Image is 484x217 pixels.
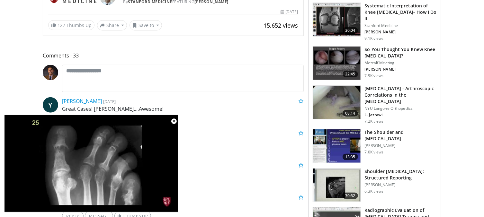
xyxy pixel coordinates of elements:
a: 08:14 [MEDICAL_DATA] - Arthroscopic Correlations in the [MEDICAL_DATA] NYU Langone Orthopedics L.... [313,85,437,124]
img: Toy6KkCwxPyztVOH4xMDoxOjB1O8AjAz.150x105_q85_crop-smart_upscale.jpg [313,169,361,202]
p: [PERSON_NAME] [365,143,437,148]
p: Stanford Medicine [365,23,437,28]
a: 13:35 The Shoulder and [MEDICAL_DATA] [PERSON_NAME] 7.0K views [313,129,437,163]
a: 127 Thumbs Up [48,20,94,30]
h3: Systematic Interpretation of Knee [MEDICAL_DATA]- How I Do It [365,3,437,22]
span: 30:04 [343,27,358,34]
p: [PERSON_NAME] [365,30,437,35]
img: 10d67994-085c-4523-8150-0467a8e7de75.150x105_q85_crop-smart_upscale.jpg [313,47,361,80]
a: Y [43,97,58,113]
span: 22:45 [343,71,358,77]
p: [PERSON_NAME] [365,182,437,187]
p: L. Jazrawi [365,112,437,117]
span: 08:14 [343,110,358,117]
a: 70:52 Shoulder [MEDICAL_DATA]: Structured Reporting [PERSON_NAME] 6.3K views [313,168,437,202]
p: 6.3K views [365,189,384,194]
span: 70:52 [343,193,358,199]
h3: The Shoulder and [MEDICAL_DATA] [365,129,437,142]
p: Metcalf Meeting [365,60,437,65]
video-js: Video Player [4,115,178,213]
h3: So You Thought You Knew Knee [MEDICAL_DATA]? [365,46,437,59]
img: 320827_0000_1.png.150x105_q85_crop-smart_upscale.jpg [313,129,361,163]
p: NYU Langone Orthopedics [365,106,437,111]
p: [PERSON_NAME] [365,67,437,72]
p: 7.0K views [365,150,384,155]
p: Thank you sir. Excellent job [62,169,304,177]
span: 127 [58,22,65,28]
button: Share [97,20,127,30]
small: [DATE] [103,99,116,104]
span: 13:35 [343,154,358,160]
span: 15,652 views [264,22,298,29]
h3: [MEDICAL_DATA] - Arthroscopic Correlations in the [MEDICAL_DATA] [365,85,437,105]
p: Excellent, thank you. [62,201,304,209]
img: mri_correlation_1.png.150x105_q85_crop-smart_upscale.jpg [313,86,361,119]
button: Close [167,115,180,128]
p: Great Cases! [PERSON_NAME]....Awesome! [62,105,304,113]
p: Fantastic talk! Thanks! [62,137,304,145]
h3: Shoulder [MEDICAL_DATA]: Structured Reporting [365,168,437,181]
p: 7.2K views [365,119,384,124]
button: Save to [130,20,162,30]
a: 30:04 Systematic Interpretation of Knee [MEDICAL_DATA]- How I Do It Stanford Medicine [PERSON_NAM... [313,3,437,41]
a: 22:45 So You Thought You Knew Knee [MEDICAL_DATA]? Metcalf Meeting [PERSON_NAME] 7.9K views [313,46,437,80]
a: [PERSON_NAME] [62,98,102,105]
img: Avatar [43,65,58,80]
div: [DATE] [281,9,298,15]
img: c4ebf411-eb81-4c99-97db-d27a4e201440.150x105_q85_crop-smart_upscale.jpg [313,3,361,36]
p: 7.9K views [365,73,384,78]
p: 9.1K views [365,36,384,41]
span: Comments 33 [43,51,304,60]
